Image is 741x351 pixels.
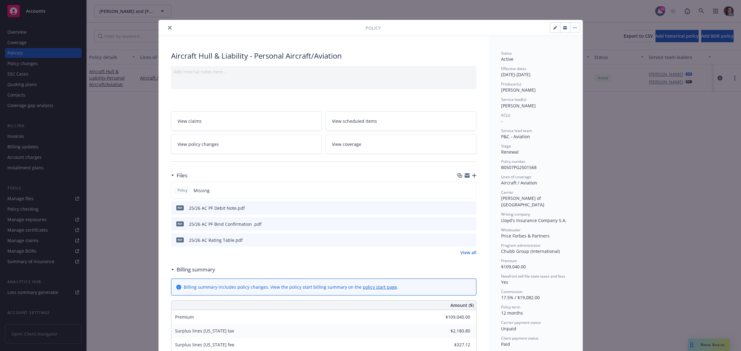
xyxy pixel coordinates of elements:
[501,134,530,139] span: P&C - Aviation
[501,248,560,254] span: Chubb Group (International)
[194,187,210,194] span: Missing
[176,205,184,210] span: pdf
[171,266,215,274] div: Billing summary
[178,141,219,147] span: View policy changes
[501,180,570,186] div: Aircraft / Aviation
[189,237,243,243] div: 25/26 AC Rating Table.pdf
[468,237,474,243] button: preview file
[501,217,567,223] span: Lloyd's Insurance Company S.A.
[501,320,541,325] span: Carrier payment status
[175,328,234,334] span: Surplus lines [US_STATE] tax
[501,149,519,155] span: Renewal
[501,264,526,270] span: $109,040.00
[501,87,536,93] span: [PERSON_NAME]
[501,174,531,180] span: Lines of coverage
[366,25,381,31] span: Policy
[177,266,215,274] h3: Billing summary
[171,171,187,180] div: Files
[325,134,476,154] a: View coverage
[176,221,184,226] span: pdf
[184,284,398,290] div: Billing summary includes policy changes. View the policy start billing summary on the .
[460,249,476,256] a: View all
[468,205,474,211] button: preview file
[501,103,536,109] span: [PERSON_NAME]
[178,118,202,124] span: View claims
[332,141,361,147] span: View coverage
[501,310,523,316] span: 12 months
[434,340,474,349] input: 0.00
[501,164,537,170] span: B0507PG2501568
[501,243,541,248] span: Program administrator
[501,97,526,102] span: Service lead(s)
[501,159,525,164] span: Policy number
[501,56,513,62] span: Active
[501,81,521,87] span: Producer(s)
[434,312,474,322] input: 0.00
[501,212,530,217] span: Writing company
[501,66,526,71] span: Effective dates
[501,233,550,239] span: Price Forbes & Partners
[501,195,544,208] span: [PERSON_NAME] of [GEOGRAPHIC_DATA]
[176,188,189,193] span: Policy
[468,221,474,227] button: preview file
[177,171,187,180] h3: Files
[332,118,377,124] span: View scheduled items
[171,111,322,131] a: View claims
[450,302,474,308] span: Amount ($)
[189,205,245,211] div: 25/26 AC PF Debit Note.pdf
[325,111,476,131] a: View scheduled items
[189,221,262,227] div: 25/26 AC PF Bind Confirmation .pdf
[501,66,570,78] div: [DATE] - [DATE]
[501,304,520,310] span: Policy term
[175,342,234,348] span: Surplus lines [US_STATE] fee
[501,258,517,263] span: Premium
[174,68,474,75] div: Add internal notes here...
[175,314,194,320] span: Premium
[171,134,322,154] a: View policy changes
[501,336,538,341] span: Client payment status
[501,128,532,133] span: Service lead team
[501,274,565,279] span: Newfront will file state taxes and fees
[166,24,174,31] button: close
[458,221,463,227] button: download file
[434,326,474,336] input: 0.00
[501,295,540,300] span: 17.5% / $19,082.00
[501,326,516,332] span: Unpaid
[458,237,463,243] button: download file
[171,51,476,61] div: Aircraft Hull & Liability - Personal Aircraft/Aviation
[501,289,522,294] span: Commission
[501,279,508,285] span: Yes
[363,284,397,290] a: policy start page
[501,227,521,233] span: Wholesaler
[501,51,512,56] span: Status
[458,205,463,211] button: download file
[501,118,503,124] span: -
[501,341,510,347] span: Paid
[176,237,184,242] span: pdf
[501,190,513,195] span: Carrier
[501,143,511,149] span: Stage
[501,113,510,118] span: AC(s)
